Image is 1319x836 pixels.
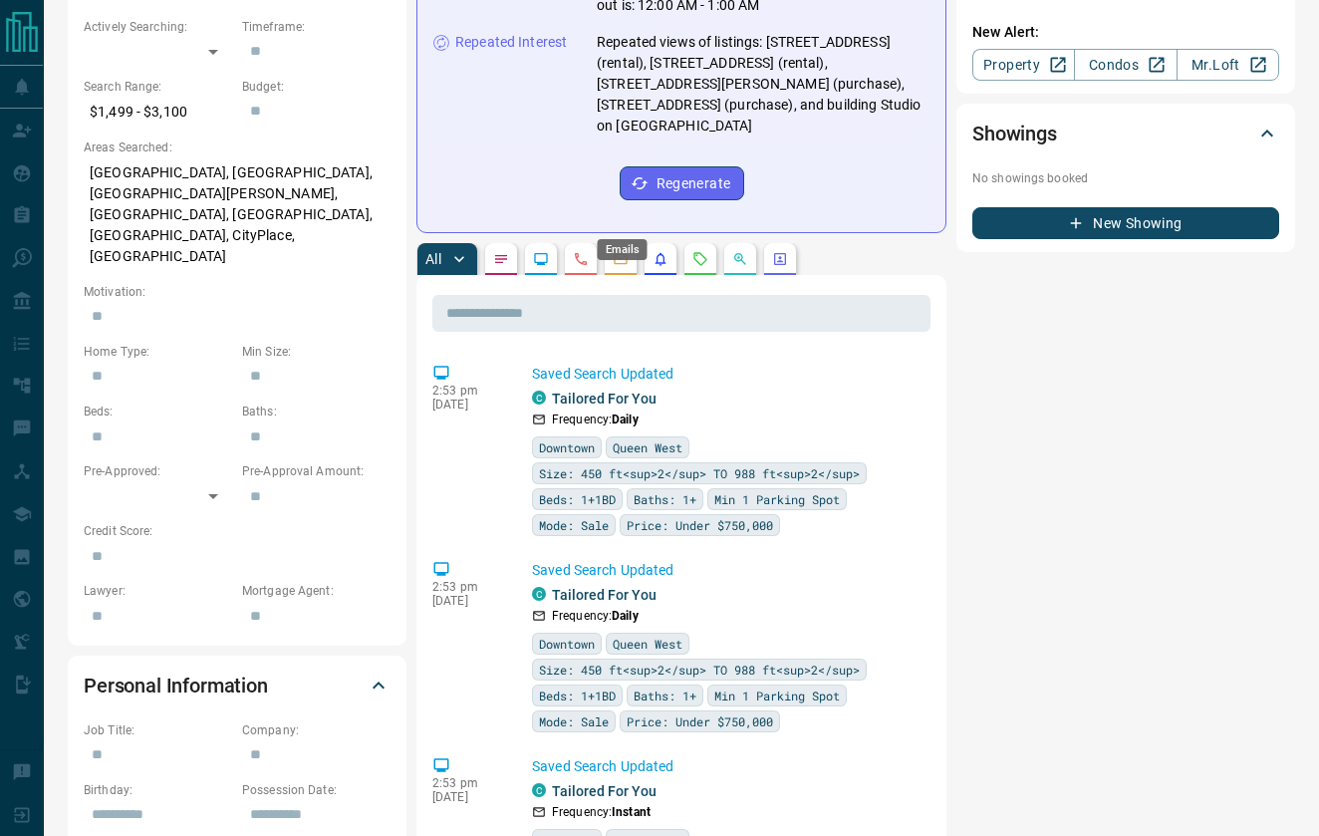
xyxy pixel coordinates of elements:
span: Beds: 1+1BD [539,489,616,509]
p: [DATE] [432,790,502,804]
p: Areas Searched: [84,139,391,156]
span: Price: Under $750,000 [627,711,773,731]
span: Baths: 1+ [634,686,696,705]
p: All [425,252,441,266]
a: Tailored For You [552,783,657,799]
p: New Alert: [972,22,1279,43]
p: [DATE] [432,398,502,412]
p: Frequency: [552,607,639,625]
p: Pre-Approval Amount: [242,462,391,480]
div: Emails [598,239,648,260]
span: Size: 450 ft<sup>2</sup> TO 988 ft<sup>2</sup> [539,660,860,680]
span: Queen West [613,634,682,654]
span: Price: Under $750,000 [627,515,773,535]
svg: Agent Actions [772,251,788,267]
a: Tailored For You [552,391,657,407]
p: 2:53 pm [432,580,502,594]
p: Pre-Approved: [84,462,232,480]
button: New Showing [972,207,1279,239]
span: Downtown [539,634,595,654]
p: Birthday: [84,781,232,799]
svg: Requests [692,251,708,267]
p: Possession Date: [242,781,391,799]
a: Property [972,49,1075,81]
p: Frequency: [552,411,639,428]
p: Beds: [84,403,232,420]
strong: Daily [612,413,639,426]
button: Regenerate [620,166,744,200]
svg: Listing Alerts [653,251,668,267]
p: Saved Search Updated [532,756,923,777]
p: Actively Searching: [84,18,232,36]
div: condos.ca [532,587,546,601]
p: Home Type: [84,343,232,361]
p: Search Range: [84,78,232,96]
svg: Calls [573,251,589,267]
p: 2:53 pm [432,384,502,398]
svg: Notes [493,251,509,267]
div: condos.ca [532,783,546,797]
p: Saved Search Updated [532,364,923,385]
span: Min 1 Parking Spot [714,489,840,509]
span: Downtown [539,437,595,457]
span: Beds: 1+1BD [539,686,616,705]
div: Showings [972,110,1279,157]
p: Repeated Interest [455,32,567,53]
p: Mortgage Agent: [242,582,391,600]
span: Min 1 Parking Spot [714,686,840,705]
span: Queen West [613,437,682,457]
p: Job Title: [84,721,232,739]
div: Personal Information [84,662,391,709]
p: Budget: [242,78,391,96]
p: Timeframe: [242,18,391,36]
p: Frequency: [552,803,651,821]
svg: Lead Browsing Activity [533,251,549,267]
span: Mode: Sale [539,515,609,535]
svg: Opportunities [732,251,748,267]
p: Saved Search Updated [532,560,923,581]
h2: Showings [972,118,1057,149]
p: No showings booked [972,169,1279,187]
span: Mode: Sale [539,711,609,731]
p: Min Size: [242,343,391,361]
a: Tailored For You [552,587,657,603]
p: $1,499 - $3,100 [84,96,232,129]
p: Motivation: [84,283,391,301]
p: Company: [242,721,391,739]
div: condos.ca [532,391,546,405]
strong: Daily [612,609,639,623]
strong: Instant [612,805,651,819]
p: [DATE] [432,594,502,608]
p: [GEOGRAPHIC_DATA], [GEOGRAPHIC_DATA], [GEOGRAPHIC_DATA][PERSON_NAME], [GEOGRAPHIC_DATA], [GEOGRAP... [84,156,391,273]
a: Condos [1074,49,1177,81]
p: Lawyer: [84,582,232,600]
p: Credit Score: [84,522,391,540]
span: Size: 450 ft<sup>2</sup> TO 988 ft<sup>2</sup> [539,463,860,483]
span: Baths: 1+ [634,489,696,509]
h2: Personal Information [84,670,268,701]
p: Baths: [242,403,391,420]
p: Repeated views of listings: [STREET_ADDRESS] (rental), [STREET_ADDRESS] (rental), [STREET_ADDRESS... [597,32,929,137]
p: 2:53 pm [432,776,502,790]
a: Mr.Loft [1177,49,1279,81]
